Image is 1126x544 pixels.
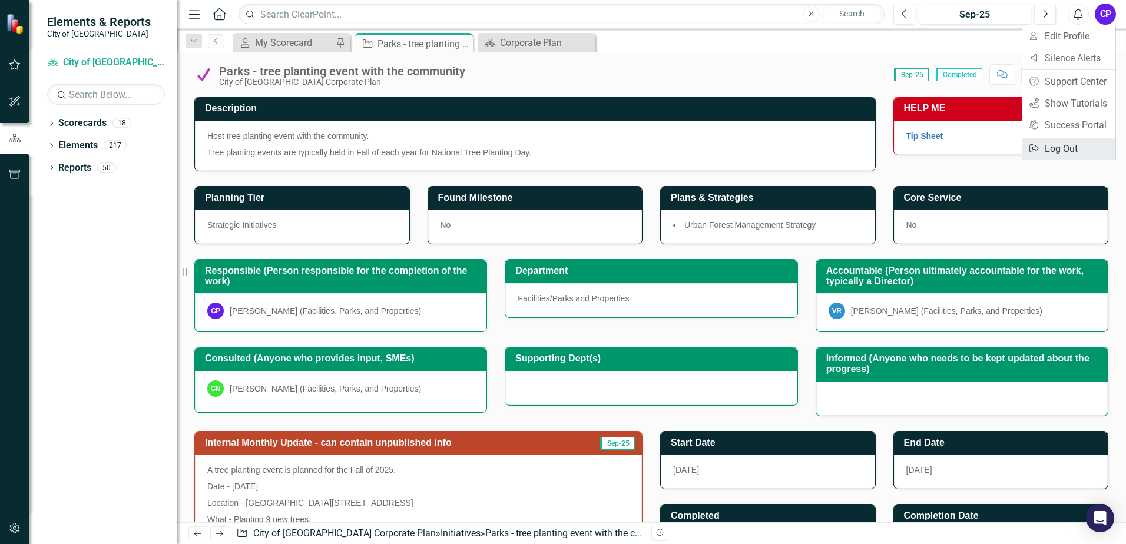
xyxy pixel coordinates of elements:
span: Sep-25 [600,437,635,450]
div: 217 [104,141,127,151]
span: Strategic Initiatives [207,220,277,230]
h3: End Date [904,437,1102,448]
div: Parks - tree planting event with the community [219,65,465,78]
h3: Found Milestone [438,193,637,203]
p: Tree planting events are typically held in Fall of each year for National Tree Planting Day. [207,144,863,158]
img: ClearPoint Strategy [5,12,28,35]
h3: Accountable (Person ultimately accountable for the work, typically a Director) [826,266,1102,286]
a: Log Out [1022,138,1115,160]
span: Urban Forest Management Strategy [684,220,816,230]
a: Success Portal [1022,114,1115,136]
div: CP [207,303,224,319]
a: Initiatives [441,528,481,539]
a: Silence Alerts [1022,47,1115,69]
a: Scorecards [58,117,107,130]
span: Sep-25 [894,68,929,81]
h3: Consulted (Anyone who provides input, SMEs) [205,353,481,364]
p: Location - [GEOGRAPHIC_DATA][STREET_ADDRESS] [207,495,630,511]
span: [DATE] [906,465,932,475]
span: No [441,220,451,230]
p: Host tree planting event with the community. [207,130,863,144]
span: Completed [936,68,982,81]
a: Corporate Plan [481,35,592,50]
small: City of [GEOGRAPHIC_DATA] [47,29,151,38]
a: Elements [58,139,98,152]
h3: Plans & Strategies [671,193,869,203]
span: Facilities/Parks and Properties [518,294,629,303]
a: Edit Profile [1022,25,1115,47]
a: Reports [58,161,91,175]
h3: Responsible (Person responsible for the completion of the work) [205,266,481,286]
a: Support Center [1022,71,1115,92]
img: Complete [194,65,213,84]
h3: Completion Date [904,510,1102,521]
a: Show Tutorials [1022,92,1115,114]
button: Search [823,6,882,22]
div: 50 [97,162,116,173]
a: City of [GEOGRAPHIC_DATA] Corporate Plan [253,528,436,539]
p: A tree planting event is planned for the Fall of 2025. [207,464,630,478]
span: Search [839,9,865,18]
button: Sep-25 [919,4,1031,25]
div: Open Intercom Messenger [1086,504,1114,532]
div: Sep-25 [923,8,1027,22]
a: City of [GEOGRAPHIC_DATA] Corporate Plan [47,56,165,69]
div: Parks - tree planting event with the community [485,528,677,539]
p: What - Planting 9 new trees. [207,511,630,528]
div: [PERSON_NAME] (Facilities, Parks, and Properties) [230,383,421,394]
h3: Informed (Anyone who needs to be kept updated about the progress) [826,353,1102,374]
div: [PERSON_NAME] (Facilities, Parks, and Properties) [851,305,1042,317]
span: Elements & Reports [47,15,151,29]
div: Parks - tree planting event with the community [377,37,470,51]
div: My Scorecard [255,35,333,50]
a: Tip Sheet [906,131,943,141]
span: [DATE] [673,465,699,475]
div: City of [GEOGRAPHIC_DATA] Corporate Plan [219,78,465,87]
h3: Planning Tier [205,193,403,203]
h3: Supporting Dept(s) [515,353,791,364]
div: [PERSON_NAME] (Facilities, Parks, and Properties) [230,305,421,317]
div: 18 [112,118,131,128]
div: VR [829,303,845,319]
div: CN [207,380,224,397]
button: CP [1095,4,1116,25]
div: » » [236,527,643,540]
h3: Department [515,266,791,276]
h3: Core Service [904,193,1102,203]
input: Search Below... [47,84,165,105]
a: My Scorecard [236,35,333,50]
input: Search ClearPoint... [239,4,885,25]
div: Corporate Plan [500,35,592,50]
p: Date - [DATE] [207,478,630,495]
span: No [906,220,917,230]
h3: Description [205,103,869,114]
h3: Completed [671,510,869,521]
h3: Internal Monthly Update - can contain unpublished info [205,437,581,448]
h3: HELP ME [904,103,1102,114]
h3: Start Date [671,437,869,448]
